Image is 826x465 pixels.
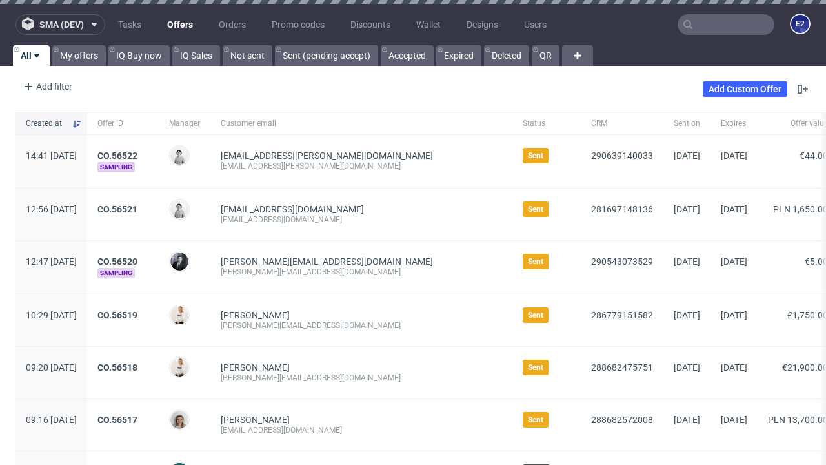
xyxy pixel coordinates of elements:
[97,310,137,320] a: CO.56519
[523,118,570,129] span: Status
[221,256,433,267] span: [PERSON_NAME][EMAIL_ADDRESS][DOMAIN_NAME]
[408,14,448,35] a: Wallet
[170,147,188,165] img: Dudek Mariola
[223,45,272,66] a: Not sent
[532,45,559,66] a: QR
[674,362,700,373] span: [DATE]
[211,14,254,35] a: Orders
[484,45,529,66] a: Deleted
[221,118,502,129] span: Customer email
[18,76,75,97] div: Add filter
[591,415,653,425] a: 288682572008
[381,45,434,66] a: Accepted
[26,118,66,129] span: Created at
[159,14,201,35] a: Offers
[97,268,135,278] span: Sampling
[221,310,290,320] a: [PERSON_NAME]
[97,415,137,425] a: CO.56517
[528,310,543,320] span: Sent
[703,81,787,97] a: Add Custom Offer
[13,45,50,66] a: All
[591,256,653,267] a: 290543073529
[591,118,653,129] span: CRM
[221,362,290,373] a: [PERSON_NAME]
[791,15,809,33] figcaption: e2
[674,150,700,161] span: [DATE]
[97,118,148,129] span: Offer ID
[108,45,170,66] a: IQ Buy now
[221,161,502,171] div: [EMAIL_ADDRESS][PERSON_NAME][DOMAIN_NAME]
[169,118,200,129] span: Manager
[172,45,220,66] a: IQ Sales
[26,362,77,373] span: 09:20 [DATE]
[674,118,700,129] span: Sent on
[26,310,77,320] span: 10:29 [DATE]
[674,204,700,214] span: [DATE]
[170,358,188,377] img: Mari Fok
[110,14,149,35] a: Tasks
[170,253,188,271] img: Philippe Dubuy
[26,415,77,425] span: 09:16 [DATE]
[591,362,653,373] a: 288682475751
[721,362,747,373] span: [DATE]
[221,415,290,425] a: [PERSON_NAME]
[591,310,653,320] a: 286779151582
[97,204,137,214] a: CO.56521
[97,162,135,172] span: Sampling
[721,256,747,267] span: [DATE]
[170,306,188,324] img: Mari Fok
[721,415,747,425] span: [DATE]
[97,256,137,267] a: CO.56520
[528,204,543,214] span: Sent
[264,14,332,35] a: Promo codes
[721,204,747,214] span: [DATE]
[343,14,398,35] a: Discounts
[221,320,502,331] div: [PERSON_NAME][EMAIL_ADDRESS][DOMAIN_NAME]
[26,256,77,267] span: 12:47 [DATE]
[674,256,700,267] span: [DATE]
[170,411,188,429] img: Monika Poźniak
[26,204,77,214] span: 12:56 [DATE]
[15,14,105,35] button: sma (dev)
[528,256,543,267] span: Sent
[674,415,700,425] span: [DATE]
[221,150,433,161] span: [EMAIL_ADDRESS][PERSON_NAME][DOMAIN_NAME]
[528,150,543,161] span: Sent
[97,362,137,373] a: CO.56518
[275,45,378,66] a: Sent (pending accept)
[459,14,506,35] a: Designs
[674,310,700,320] span: [DATE]
[221,373,502,383] div: [PERSON_NAME][EMAIL_ADDRESS][DOMAIN_NAME]
[221,425,502,435] div: [EMAIL_ADDRESS][DOMAIN_NAME]
[516,14,554,35] a: Users
[721,150,747,161] span: [DATE]
[528,415,543,425] span: Sent
[39,20,84,29] span: sma (dev)
[721,310,747,320] span: [DATE]
[528,362,543,373] span: Sent
[221,204,364,214] span: [EMAIL_ADDRESS][DOMAIN_NAME]
[591,204,653,214] a: 281697148136
[591,150,653,161] a: 290639140033
[52,45,106,66] a: My offers
[97,150,137,161] a: CO.56522
[26,150,77,161] span: 14:41 [DATE]
[436,45,481,66] a: Expired
[221,267,502,277] div: [PERSON_NAME][EMAIL_ADDRESS][DOMAIN_NAME]
[170,200,188,218] img: Dudek Mariola
[221,214,502,225] div: [EMAIL_ADDRESS][DOMAIN_NAME]
[721,118,747,129] span: Expires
